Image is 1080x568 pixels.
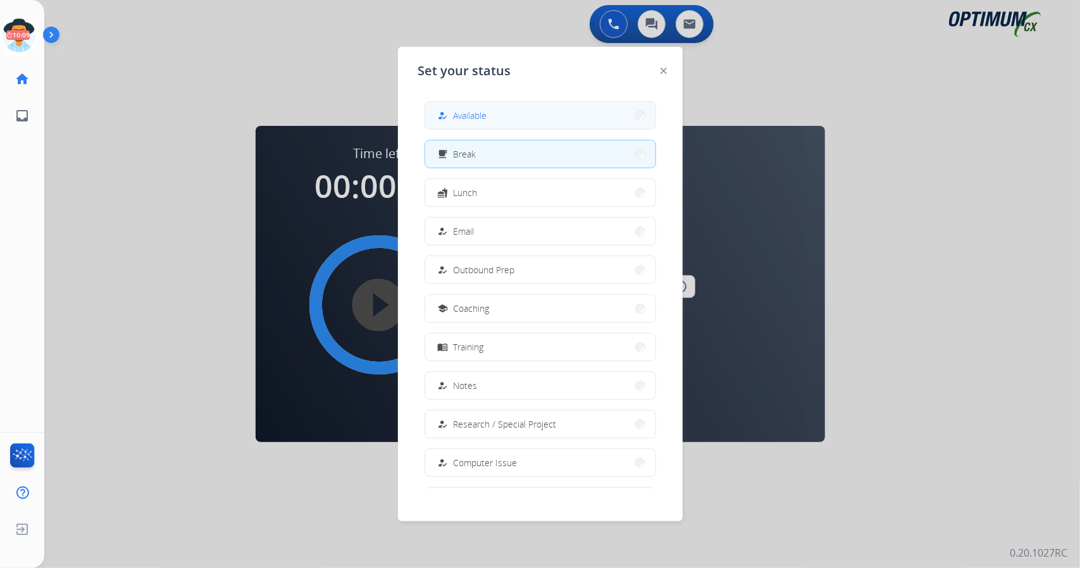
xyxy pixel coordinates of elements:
[454,225,475,238] span: Email
[15,108,30,123] mat-icon: inbox
[425,179,655,206] button: Lunch
[425,295,655,322] button: Coaching
[454,263,515,276] span: Outbound Prep
[425,411,655,438] button: Research / Special Project
[437,226,448,237] mat-icon: how_to_reg
[437,187,448,198] mat-icon: fastfood
[425,218,655,245] button: Email
[437,419,448,429] mat-icon: how_to_reg
[425,488,655,515] button: Internet Issue
[437,303,448,314] mat-icon: school
[454,186,478,199] span: Lunch
[425,372,655,399] button: Notes
[454,417,557,431] span: Research / Special Project
[454,456,518,469] span: Computer Issue
[437,110,448,121] mat-icon: how_to_reg
[425,102,655,129] button: Available
[454,147,476,161] span: Break
[425,256,655,283] button: Outbound Prep
[437,457,448,468] mat-icon: how_to_reg
[15,71,30,87] mat-icon: home
[437,342,448,352] mat-icon: menu_book
[418,62,511,80] span: Set your status
[454,302,490,315] span: Coaching
[454,340,484,354] span: Training
[425,449,655,476] button: Computer Issue
[454,109,487,122] span: Available
[661,68,667,74] img: close-button
[437,149,448,159] mat-icon: free_breakfast
[425,333,655,361] button: Training
[425,140,655,168] button: Break
[454,379,478,392] span: Notes
[437,380,448,391] mat-icon: how_to_reg
[437,264,448,275] mat-icon: how_to_reg
[1010,545,1067,560] p: 0.20.1027RC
